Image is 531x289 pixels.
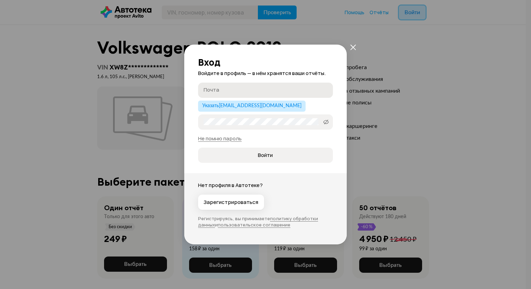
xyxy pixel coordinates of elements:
p: Нет профиля в Автотеке? [198,181,333,189]
h2: Вход [198,57,333,67]
a: политику обработки данных [198,215,318,228]
p: Войдите в профиль — в нём хранятся ваши отчёты. [198,69,333,77]
button: Указать[EMAIL_ADDRESS][DOMAIN_NAME] [198,101,306,112]
span: Зарегистрироваться [204,199,258,206]
button: Зарегистрироваться [198,195,264,210]
span: Войти [258,152,273,159]
a: Не помню пароль [198,135,242,142]
span: Указать [EMAIL_ADDRESS][DOMAIN_NAME] [202,103,301,108]
button: закрыть [347,41,359,54]
button: Войти [198,148,333,163]
input: Почта [204,86,329,93]
a: пользовательское соглашение [218,222,290,228]
p: Регистрируясь, вы принимаете и [198,215,333,228]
